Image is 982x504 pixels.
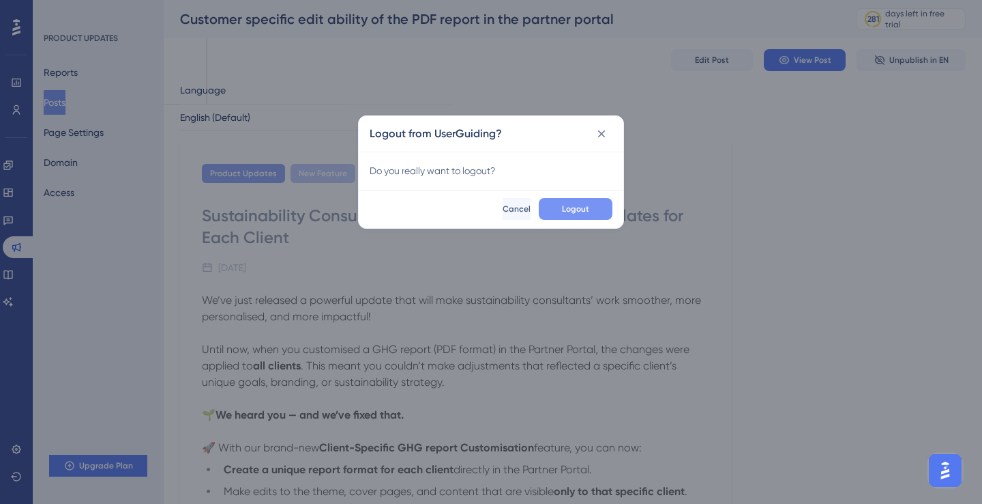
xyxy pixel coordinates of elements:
[503,204,531,214] span: Cancel
[562,204,589,214] span: Logout
[925,450,966,491] iframe: UserGuiding AI Assistant Launcher
[370,126,502,142] h2: Logout from UserGuiding?
[370,163,612,179] div: Do you really want to logout?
